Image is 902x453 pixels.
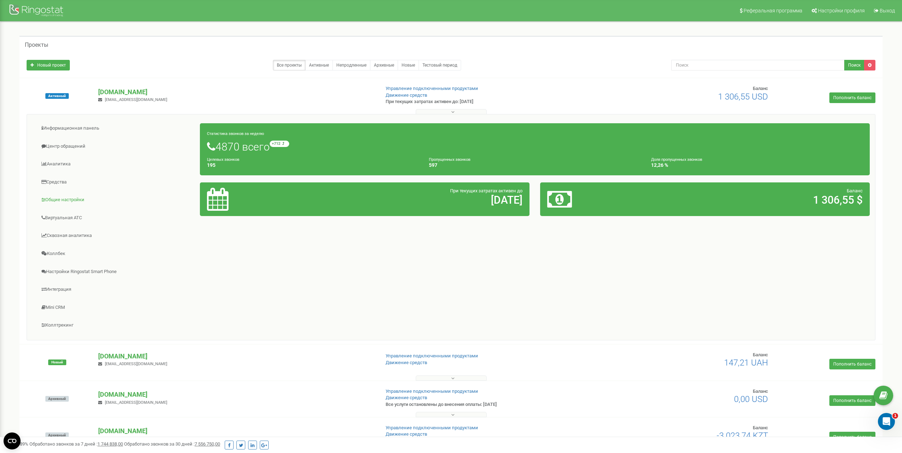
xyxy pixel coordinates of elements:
[753,352,768,357] span: Баланс
[429,163,640,168] h4: 597
[32,174,200,191] a: Средства
[207,141,863,153] h1: 4870 всего
[207,131,264,136] small: Статистика звонков за неделю
[847,188,863,193] span: Баланс
[829,92,875,103] a: Пополнить баланс
[27,60,70,70] a: Новый проект
[829,432,875,442] a: Пополнить баланс
[651,157,702,162] small: Доля пропущенных звонков
[32,155,200,173] a: Аналитика
[429,157,470,162] small: Пропущенных звонков
[386,389,478,394] a: Управление подключенными продуктами
[829,395,875,406] a: Пополнить баланс
[818,8,865,13] span: Настройки профиля
[734,394,768,404] span: 0,00 USD
[124,441,220,447] span: Обработано звонков за 30 дней :
[32,245,200,262] a: Коллбек
[32,227,200,244] a: Сквозная аналитика
[671,60,845,70] input: Поиск
[32,138,200,155] a: Центр обращений
[25,42,48,48] h5: Проекты
[753,425,768,430] span: Баланс
[273,60,306,70] a: Все проекты
[29,441,123,447] span: Обработано звонков за 7 дней :
[45,93,69,99] span: Активный
[98,87,374,97] p: [DOMAIN_NAME]
[97,441,123,447] u: 1 744 838,00
[718,92,768,102] span: 1 306,55 USD
[386,431,427,437] a: Движение средств
[744,8,802,13] span: Реферальная программа
[386,395,427,400] a: Движение средств
[717,431,768,441] span: -3 023,74 KZT
[386,86,478,91] a: Управление подключенными продуктами
[386,98,590,105] p: При текущих затратах активен до: [DATE]
[315,194,522,206] h2: [DATE]
[386,353,478,358] a: Управление подключенными продуктами
[105,362,167,366] span: [EMAIL_ADDRESS][DOMAIN_NAME]
[386,92,427,98] a: Движение средств
[450,188,522,193] span: При текущих затратах активен до
[32,317,200,334] a: Коллтрекинг
[724,358,768,368] span: 147,21 UAH
[32,299,200,316] a: Mini CRM
[105,400,167,405] span: [EMAIL_ADDRESS][DOMAIN_NAME]
[32,120,200,137] a: Информационная панель
[32,263,200,281] a: Настройки Ringostat Smart Phone
[753,389,768,394] span: Баланс
[32,209,200,227] a: Виртуальная АТС
[829,359,875,369] a: Пополнить баланс
[753,86,768,91] span: Баланс
[98,390,374,399] p: [DOMAIN_NAME]
[892,413,898,419] span: 1
[98,426,374,436] p: [DOMAIN_NAME]
[207,163,419,168] h4: 195
[305,60,333,70] a: Активные
[332,60,370,70] a: Непродленные
[656,194,863,206] h2: 1 306,55 $
[207,157,239,162] small: Целевых звонков
[32,281,200,298] a: Интеграция
[4,432,21,449] button: Open CMP widget
[386,360,427,365] a: Движение средств
[45,396,69,402] span: Архивный
[398,60,419,70] a: Новые
[386,401,590,408] p: Все услуги остановлены до внесения оплаты: [DATE]
[32,191,200,209] a: Общие настройки
[386,425,478,430] a: Управление подключенными продуктами
[98,352,374,361] p: [DOMAIN_NAME]
[370,60,398,70] a: Архивные
[105,97,167,102] span: [EMAIL_ADDRESS][DOMAIN_NAME]
[880,8,895,13] span: Выход
[878,413,895,430] iframe: Intercom live chat
[651,163,863,168] h4: 12,26 %
[48,359,66,365] span: Новый
[45,432,69,438] span: Архивный
[270,141,289,147] small: +712
[844,60,864,70] button: Поиск
[195,441,220,447] u: 7 556 750,00
[419,60,461,70] a: Тестовый период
